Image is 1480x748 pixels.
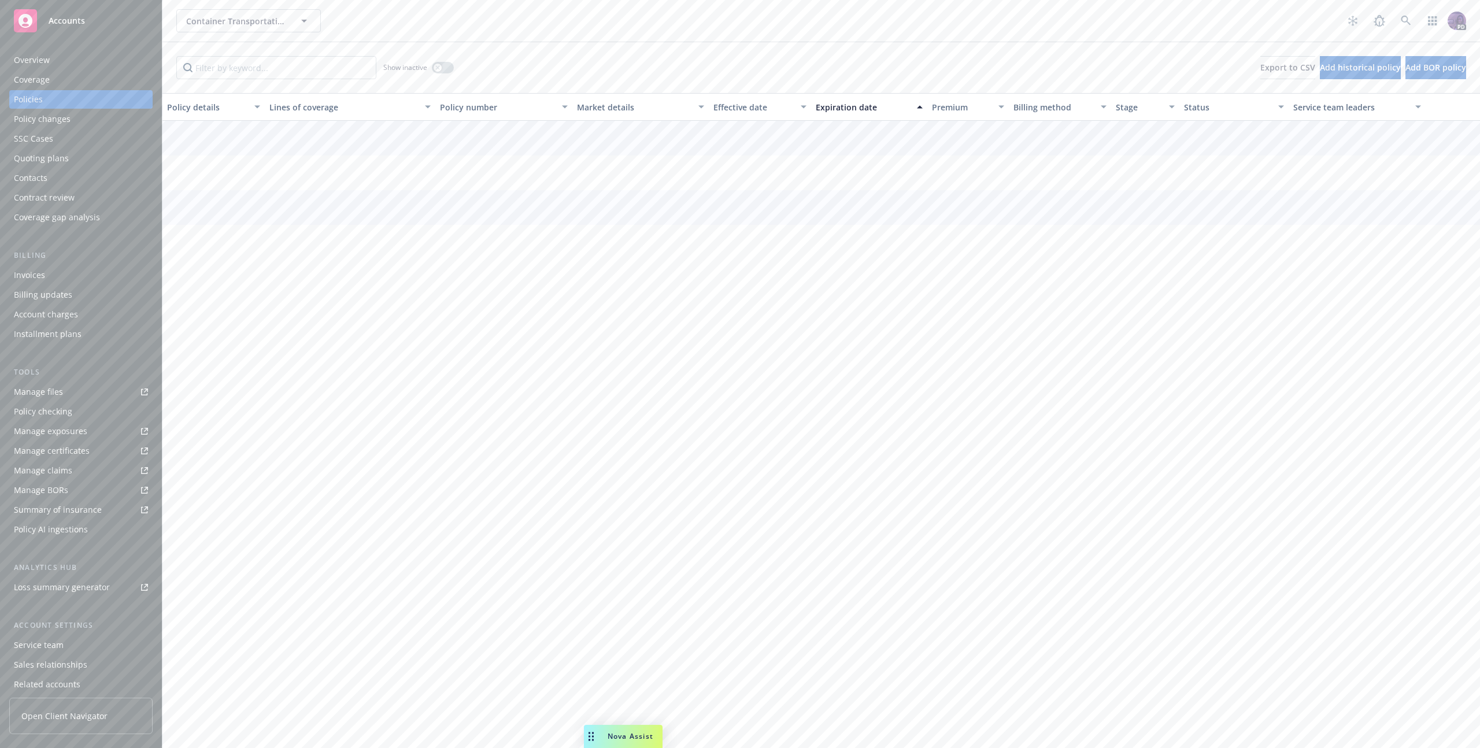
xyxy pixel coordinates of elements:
div: Coverage gap analysis [14,208,100,227]
div: Loss summary generator [14,578,110,597]
button: Add historical policy [1320,56,1401,79]
div: Billing method [1013,101,1094,113]
span: Add historical policy [1320,62,1401,73]
span: Show inactive [383,62,427,72]
button: Market details [572,93,709,121]
button: Stage [1111,93,1179,121]
div: Tools [9,366,153,378]
span: Add BOR policy [1405,62,1466,73]
a: Account charges [9,305,153,324]
button: Add BOR policy [1405,56,1466,79]
div: Expiration date [816,101,910,113]
span: Export to CSV [1260,62,1315,73]
input: Filter by keyword... [176,56,376,79]
a: Coverage [9,71,153,89]
span: Container Transportation Experts Inc. [186,15,286,27]
div: Overview [14,51,50,69]
div: Policy AI ingestions [14,520,88,539]
button: Billing method [1009,93,1111,121]
div: Summary of insurance [14,501,102,519]
button: Expiration date [811,93,927,121]
a: Overview [9,51,153,69]
button: Export to CSV [1260,56,1315,79]
div: Status [1184,101,1271,113]
button: Service team leaders [1289,93,1425,121]
a: SSC Cases [9,129,153,148]
a: Manage certificates [9,442,153,460]
div: Policy changes [14,110,71,128]
button: Nova Assist [584,725,663,748]
a: Report a Bug [1368,9,1391,32]
a: Switch app [1421,9,1444,32]
a: Summary of insurance [9,501,153,519]
a: Installment plans [9,325,153,343]
div: Policy number [440,101,554,113]
div: SSC Cases [14,129,53,148]
div: Billing updates [14,286,72,304]
button: Premium [927,93,1009,121]
div: Manage certificates [14,442,90,460]
a: Search [1394,9,1418,32]
div: Manage files [14,383,63,401]
div: Manage BORs [14,481,68,499]
div: Premium [932,101,992,113]
a: Contract review [9,188,153,207]
button: Policy details [162,93,265,121]
span: Nova Assist [608,731,653,741]
button: Container Transportation Experts Inc. [176,9,321,32]
a: Manage exposures [9,422,153,440]
div: Manage claims [14,461,72,480]
div: Contacts [14,169,47,187]
img: photo [1448,12,1466,30]
a: Policy AI ingestions [9,520,153,539]
a: Stop snowing [1341,9,1364,32]
div: Related accounts [14,675,80,694]
a: Coverage gap analysis [9,208,153,227]
button: Lines of coverage [265,93,435,121]
div: Service team leaders [1293,101,1408,113]
div: Billing [9,250,153,261]
div: Lines of coverage [269,101,418,113]
a: Policy checking [9,402,153,421]
div: Policies [14,90,43,109]
a: Billing updates [9,286,153,304]
div: Installment plans [14,325,82,343]
div: Manage exposures [14,422,87,440]
a: Accounts [9,5,153,37]
div: Invoices [14,266,45,284]
a: Related accounts [9,675,153,694]
div: Drag to move [584,725,598,748]
div: Coverage [14,71,50,89]
a: Invoices [9,266,153,284]
a: Sales relationships [9,656,153,674]
div: Effective date [713,101,794,113]
div: Quoting plans [14,149,69,168]
span: Open Client Navigator [21,710,108,722]
a: Manage files [9,383,153,401]
div: Analytics hub [9,562,153,573]
a: Quoting plans [9,149,153,168]
div: Policy checking [14,402,72,421]
div: Service team [14,636,64,654]
a: Policy changes [9,110,153,128]
button: Status [1179,93,1289,121]
a: Policies [9,90,153,109]
div: Account charges [14,305,78,324]
div: Contract review [14,188,75,207]
a: Manage BORs [9,481,153,499]
div: Sales relationships [14,656,87,674]
div: Stage [1116,101,1162,113]
a: Manage claims [9,461,153,480]
div: Account settings [9,620,153,631]
a: Contacts [9,169,153,187]
div: Market details [577,101,691,113]
button: Policy number [435,93,572,121]
div: Policy details [167,101,247,113]
button: Effective date [709,93,811,121]
span: Accounts [49,16,85,25]
a: Loss summary generator [9,578,153,597]
a: Service team [9,636,153,654]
